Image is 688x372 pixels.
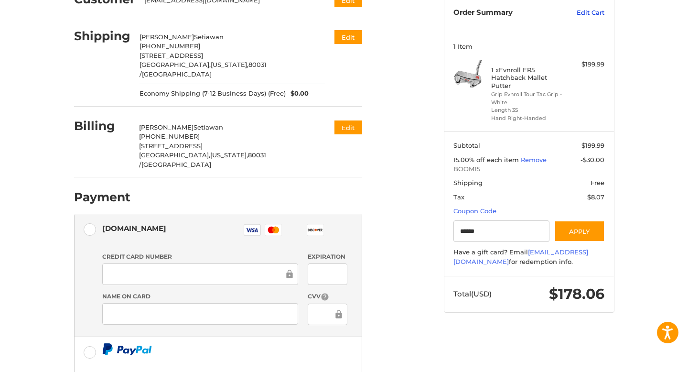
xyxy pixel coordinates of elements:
[567,60,604,69] div: $199.99
[453,207,496,215] a: Coupon Code
[141,161,211,168] span: [GEOGRAPHIC_DATA]
[491,66,564,89] h4: 1 x Evnroll ER5 Hatchback Mallet Putter
[591,179,604,186] span: Free
[74,190,130,205] h2: Payment
[334,120,362,134] button: Edit
[102,292,298,301] label: Name on Card
[453,179,483,186] span: Shipping
[139,132,200,140] span: [PHONE_NUMBER]
[334,30,362,44] button: Edit
[140,61,211,68] span: [GEOGRAPHIC_DATA],
[491,106,564,114] li: Length 35
[74,119,130,133] h2: Billing
[140,52,203,59] span: [STREET_ADDRESS]
[609,346,688,372] iframe: Google Customer Reviews
[139,151,266,168] span: 80031 /
[453,8,556,18] h3: Order Summary
[140,42,200,50] span: [PHONE_NUMBER]
[453,248,588,265] a: [EMAIL_ADDRESS][DOMAIN_NAME]
[587,193,604,201] span: $8.07
[549,285,604,303] span: $178.06
[211,61,248,68] span: [US_STATE],
[102,220,166,236] div: [DOMAIN_NAME]
[453,164,604,174] span: BOOM15
[140,61,267,78] span: 80031 /
[139,123,193,131] span: [PERSON_NAME]
[453,142,480,149] span: Subtotal
[140,33,194,41] span: [PERSON_NAME]
[74,29,130,44] h2: Shipping
[308,292,347,301] label: CVV
[286,89,309,98] span: $0.00
[453,43,604,50] h3: 1 Item
[554,220,605,242] button: Apply
[491,90,564,106] li: Grip Evnroll Tour Tac Grip - White
[102,343,152,355] img: PayPal icon
[139,142,203,150] span: [STREET_ADDRESS]
[580,156,604,164] span: -$30.00
[453,156,521,164] span: 15.00% off each item
[139,151,210,159] span: [GEOGRAPHIC_DATA],
[453,289,492,298] span: Total (USD)
[193,123,223,131] span: Setiawan
[142,70,212,78] span: [GEOGRAPHIC_DATA]
[453,248,604,266] div: Have a gift card? Email for redemption info.
[308,252,347,261] label: Expiration
[581,142,604,149] span: $199.99
[556,8,604,18] a: Edit Cart
[210,151,248,159] span: [US_STATE],
[194,33,224,41] span: Setiawan
[491,114,564,122] li: Hand Right-Handed
[453,193,464,201] span: Tax
[453,220,549,242] input: Gift Certificate or Coupon Code
[140,89,286,98] span: Economy Shipping (7-12 Business Days) (Free)
[102,252,298,261] label: Credit Card Number
[521,156,547,164] a: Remove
